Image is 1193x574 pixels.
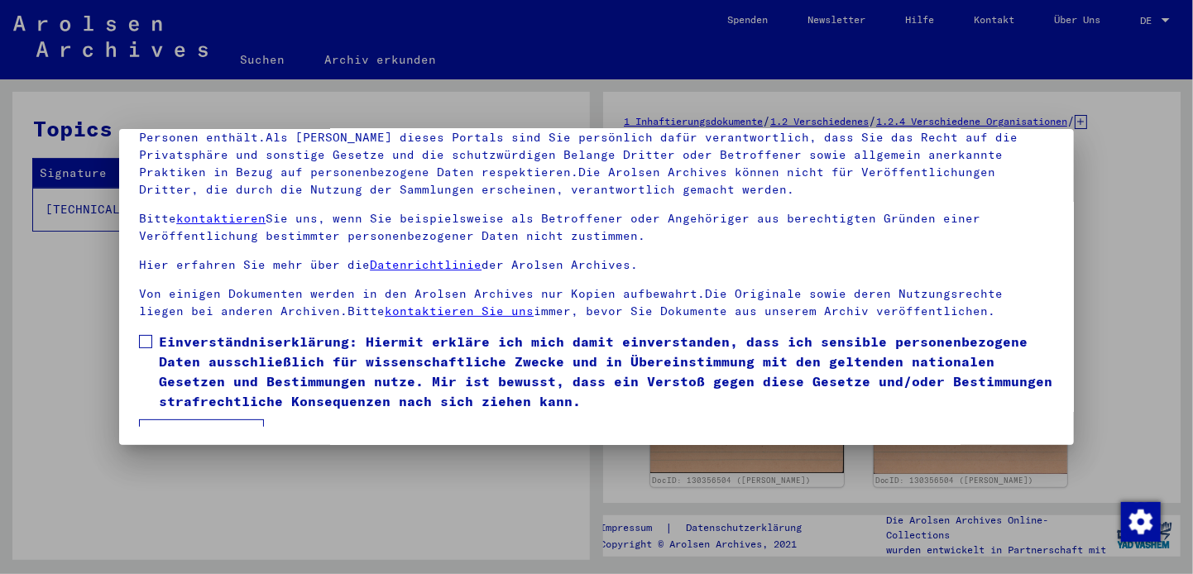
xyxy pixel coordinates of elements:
button: Ich stimme zu [139,419,264,451]
p: Von einigen Dokumenten werden in den Arolsen Archives nur Kopien aufbewahrt.Die Originale sowie d... [139,285,1054,320]
p: Bitte Sie uns, wenn Sie beispielsweise als Betroffener oder Angehöriger aus berechtigten Gründen ... [139,210,1054,245]
a: Datenrichtlinie [370,257,482,272]
img: Change consent [1121,502,1161,542]
a: kontaktieren [176,211,266,226]
a: kontaktieren Sie uns [385,304,534,318]
span: Einverständniserklärung: Hiermit erkläre ich mich damit einverstanden, dass ich sensible personen... [159,332,1054,411]
p: Hier erfahren Sie mehr über die der Arolsen Archives. [139,256,1054,274]
p: Bitte beachten Sie, dass dieses Portal über NS - Verfolgte sensible Daten zu identifizierten oder... [139,112,1054,199]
